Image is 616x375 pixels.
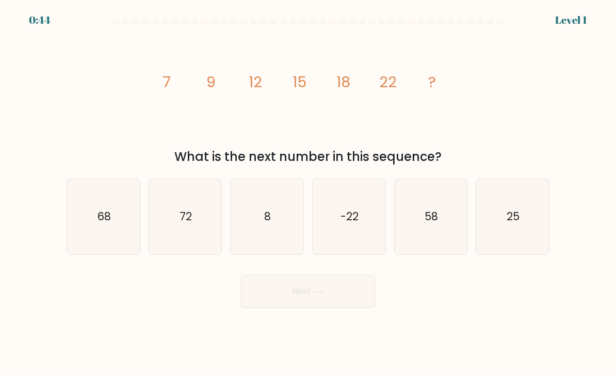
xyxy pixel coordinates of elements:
[341,209,359,224] text: -22
[293,72,306,92] tspan: 15
[73,148,543,166] div: What is the next number in this sequence?
[425,209,438,224] text: 58
[97,209,111,224] text: 68
[163,72,171,92] tspan: 7
[428,72,436,92] tspan: ?
[29,12,51,28] div: 0:44
[241,275,375,308] button: Next
[180,209,192,224] text: 72
[555,12,587,28] div: Level 1
[507,209,520,224] text: 25
[337,72,351,92] tspan: 18
[379,72,397,92] tspan: 22
[206,72,216,92] tspan: 9
[249,72,262,92] tspan: 12
[265,209,271,224] text: 8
